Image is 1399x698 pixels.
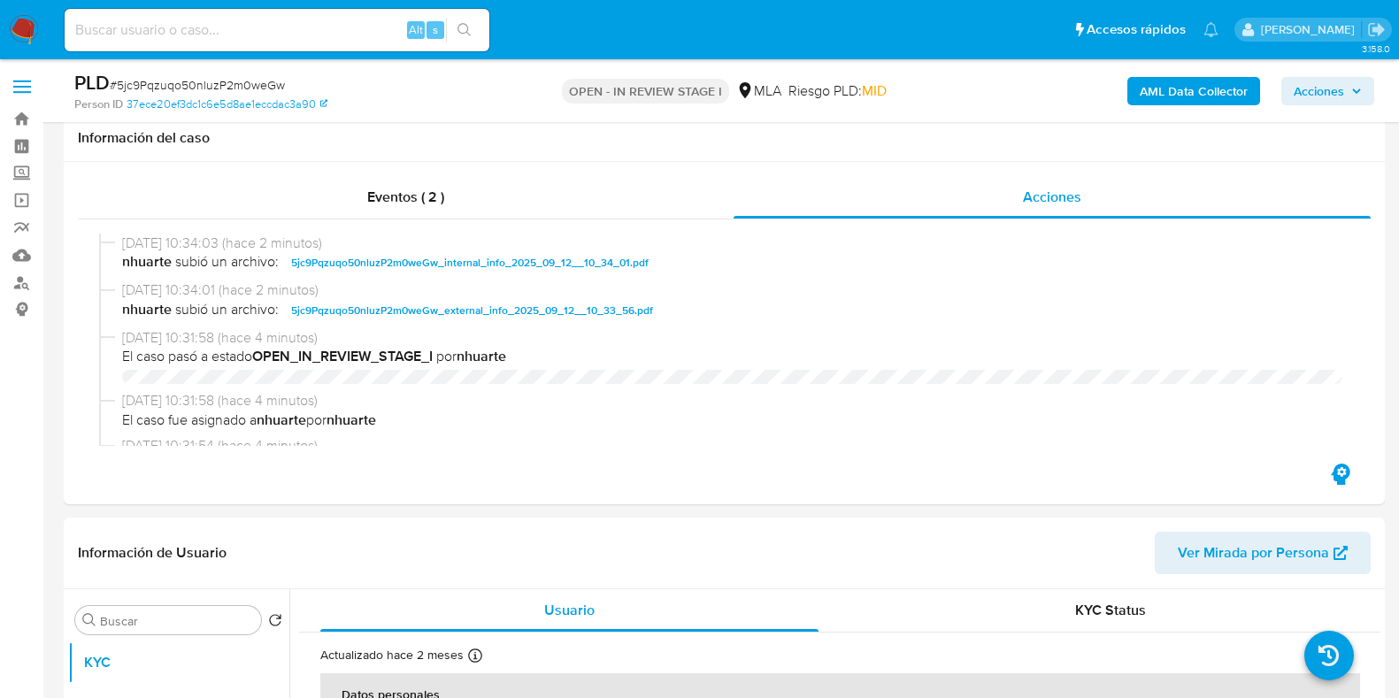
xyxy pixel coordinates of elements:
[175,252,279,273] span: subió un archivo:
[1261,21,1361,38] p: noelia.huarte@mercadolibre.com
[122,347,1342,366] span: El caso pasó a estado por
[291,300,653,321] span: 5jc9Pqzuqo50nluzP2m0weGw_external_info_2025_09_12__10_33_56.pdf
[282,252,657,273] button: 5jc9Pqzuqo50nluzP2m0weGw_internal_info_2025_09_12__10_34_01.pdf
[367,187,444,207] span: Eventos ( 2 )
[562,79,729,104] p: OPEN - IN REVIEW STAGE I
[327,410,376,430] b: nhuarte
[122,328,1342,348] span: [DATE] 10:31:58 (hace 4 minutos)
[862,81,887,101] span: MID
[1294,77,1344,105] span: Acciones
[110,76,285,94] span: # 5jc9Pqzuqo50nluzP2m0weGw
[122,391,1342,410] span: [DATE] 10:31:58 (hace 4 minutos)
[1155,532,1371,574] button: Ver Mirada por Persona
[1127,77,1260,105] button: AML Data Collector
[291,252,649,273] span: 5jc9Pqzuqo50nluzP2m0weGw_internal_info_2025_09_12__10_34_01.pdf
[1140,77,1248,105] b: AML Data Collector
[1087,20,1186,39] span: Accesos rápidos
[257,410,306,430] b: nhuarte
[433,21,438,38] span: s
[78,544,227,562] h1: Información de Usuario
[457,346,506,366] b: nhuarte
[268,613,282,633] button: Volver al orden por defecto
[122,280,1342,300] span: [DATE] 10:34:01 (hace 2 minutos)
[175,300,279,321] span: subió un archivo:
[788,81,887,101] span: Riesgo PLD:
[252,346,433,366] b: OPEN_IN_REVIEW_STAGE_I
[1023,187,1081,207] span: Acciones
[1178,532,1329,574] span: Ver Mirada por Persona
[74,68,110,96] b: PLD
[65,19,489,42] input: Buscar usuario o caso...
[127,96,327,112] a: 37ece20ef3dc1c6e5d8ae1eccdac3a90
[122,410,1342,430] span: El caso fue asignado a por
[446,18,482,42] button: search-icon
[544,600,595,620] span: Usuario
[1203,22,1218,37] a: Notificaciones
[82,613,96,627] button: Buscar
[320,647,464,663] p: Actualizado hace 2 meses
[122,436,1342,456] span: [DATE] 10:31:54 (hace 4 minutos)
[78,129,1371,147] h1: Información del caso
[122,252,172,273] b: nhuarte
[122,300,172,321] b: nhuarte
[122,234,1342,253] span: [DATE] 10:34:03 (hace 2 minutos)
[409,21,423,38] span: Alt
[1075,600,1146,620] span: KYC Status
[100,613,254,629] input: Buscar
[1367,20,1386,39] a: Salir
[68,641,289,684] button: KYC
[282,300,662,321] button: 5jc9Pqzuqo50nluzP2m0weGw_external_info_2025_09_12__10_33_56.pdf
[1281,77,1374,105] button: Acciones
[736,81,781,101] div: MLA
[74,96,123,112] b: Person ID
